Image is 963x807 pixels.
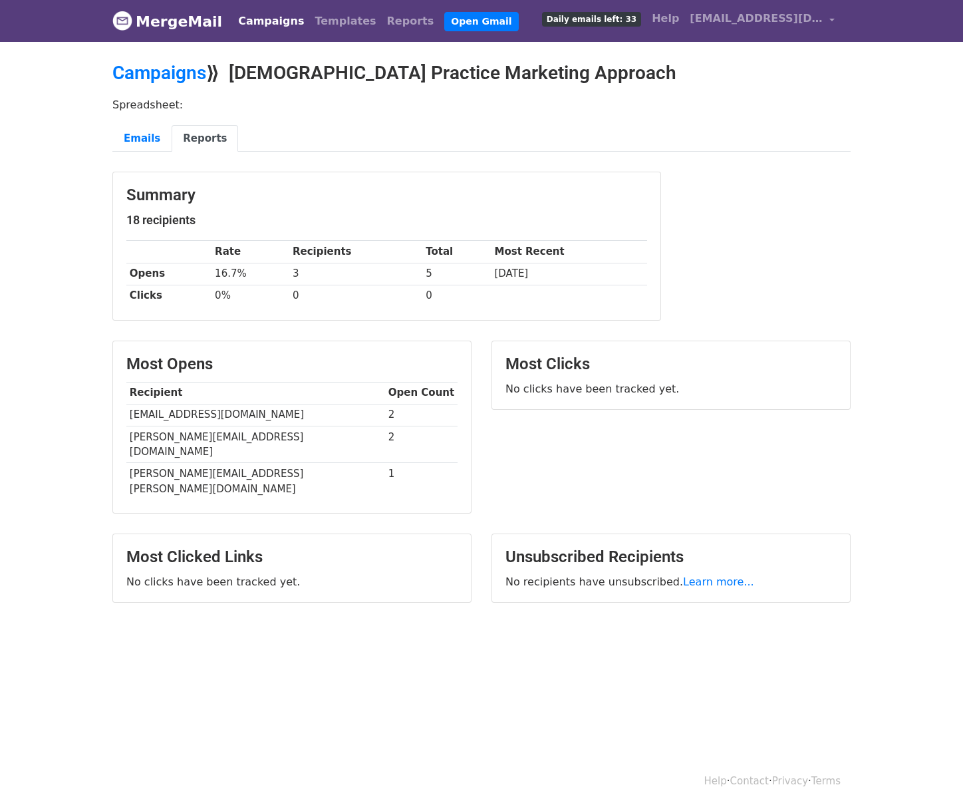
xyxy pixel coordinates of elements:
[385,382,458,404] th: Open Count
[542,12,641,27] span: Daily emails left: 33
[126,426,385,463] td: [PERSON_NAME][EMAIL_ADDRESS][DOMAIN_NAME]
[422,263,491,285] td: 5
[382,8,440,35] a: Reports
[211,263,289,285] td: 16.7%
[444,12,518,31] a: Open Gmail
[491,263,647,285] td: [DATE]
[126,285,211,307] th: Clicks
[112,11,132,31] img: MergeMail logo
[505,575,837,589] p: No recipients have unsubscribed.
[126,382,385,404] th: Recipient
[772,775,808,787] a: Privacy
[112,98,851,112] p: Spreadsheet:
[126,263,211,285] th: Opens
[422,285,491,307] td: 0
[126,463,385,500] td: [PERSON_NAME][EMAIL_ADDRESS][PERSON_NAME][DOMAIN_NAME]
[505,382,837,396] p: No clicks have been tracked yet.
[537,5,646,32] a: Daily emails left: 33
[112,62,206,84] a: Campaigns
[126,355,458,374] h3: Most Opens
[385,463,458,500] td: 1
[683,575,754,588] a: Learn more...
[126,186,647,205] h3: Summary
[684,5,840,37] a: [EMAIL_ADDRESS][DOMAIN_NAME]
[289,285,422,307] td: 0
[126,213,647,228] h5: 18 recipients
[112,125,172,152] a: Emails
[730,775,769,787] a: Contact
[422,241,491,263] th: Total
[211,285,289,307] td: 0%
[309,8,381,35] a: Templates
[505,355,837,374] h3: Most Clicks
[690,11,823,27] span: [EMAIL_ADDRESS][DOMAIN_NAME]
[112,62,851,84] h2: ⟫ [DEMOGRAPHIC_DATA] Practice Marketing Approach
[289,263,422,285] td: 3
[172,125,238,152] a: Reports
[385,426,458,463] td: 2
[646,5,684,32] a: Help
[704,775,727,787] a: Help
[289,241,422,263] th: Recipients
[505,548,837,567] h3: Unsubscribed Recipients
[896,743,963,807] iframe: Chat Widget
[211,241,289,263] th: Rate
[811,775,841,787] a: Terms
[491,241,647,263] th: Most Recent
[126,575,458,589] p: No clicks have been tracked yet.
[385,404,458,426] td: 2
[233,8,309,35] a: Campaigns
[112,7,222,35] a: MergeMail
[126,548,458,567] h3: Most Clicked Links
[126,404,385,426] td: [EMAIL_ADDRESS][DOMAIN_NAME]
